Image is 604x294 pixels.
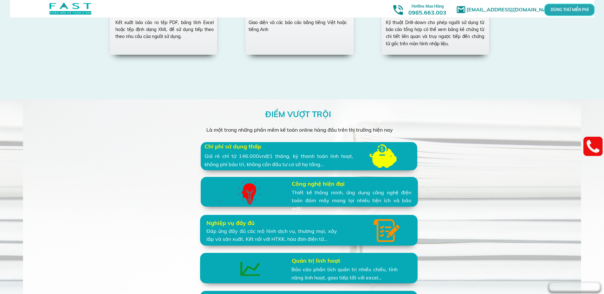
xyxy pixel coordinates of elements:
[386,19,484,47] div: Kỹ thuật Drill-down cho phép người sử dụng từ báo cáo tổng hợp có thể xem bảng kê chứng từ chi ti...
[265,108,334,121] h3: ĐIỂM VƯỢT TRỘI
[115,19,214,40] div: Kết xuất báo cáo ra tệp PDF, bảng tính Excel hoặc tệp định dạng XML để sử dụng tiếp theo theo nhu...
[206,219,287,228] h3: Nghiệp vụ đầy đủ
[206,227,337,243] div: Đáp ứng đầy đủ các mô hình dịch vụ, thương mại, xây lắp và sản xuất. Kết nối với HTKK, hóa đơn đi...
[412,4,444,9] span: Hotline Mua Hàng
[205,152,353,168] div: Giá rẻ chỉ từ 146.000vnđ/1 tháng, kỳ thanh toán linh hoạt, không phí bảo trì, không cần đầu tư cơ...
[291,266,398,282] div: Báo cáo phân tích quản trị nhiều chiều, tính năng linh hoạt, giao tiếp tốt với excel…
[401,2,453,16] h3: 0985.663.003
[292,189,411,213] div: Thiết kế thông minh, ứng dụng công nghệ điện toán đám mây mang lại nhiều tiện ích và bảo mật…
[292,179,392,189] h3: Công nghệ hiện đại
[249,19,347,33] div: Giao diện và các báo cáo bằng tiếng Việt hoặc tiếng Anh
[205,142,264,151] h3: Chi phí sử dụng thấp
[206,126,398,134] div: Là một trong những phần mềm kế toán online hàng đầu trên thị trường hiện nay
[466,6,560,14] h1: [EMAIL_ADDRESS][DOMAIN_NAME]
[292,256,344,266] h3: Quản trị linh hoạt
